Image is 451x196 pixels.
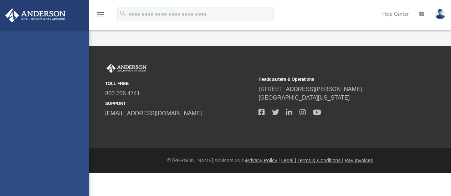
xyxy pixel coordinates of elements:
a: [EMAIL_ADDRESS][DOMAIN_NAME] [105,110,202,116]
img: User Pic [435,9,446,19]
a: Legal | [281,158,296,163]
i: search [119,10,127,17]
a: Terms & Conditions | [297,158,343,163]
small: SUPPORT [105,100,253,107]
a: Privacy Policy | [246,158,280,163]
img: Anderson Advisors Platinum Portal [3,9,68,22]
small: Headquarters & Operations [258,76,407,83]
img: Anderson Advisors Platinum Portal [105,64,148,73]
a: Pay Invoices [345,158,373,163]
i: menu [96,10,105,18]
a: 800.706.4741 [105,90,140,96]
a: [STREET_ADDRESS][PERSON_NAME] [258,86,362,92]
div: © [PERSON_NAME] Advisors 2025 [89,157,451,164]
a: menu [96,14,105,18]
a: [GEOGRAPHIC_DATA][US_STATE] [258,95,350,101]
small: TOLL FREE [105,80,253,87]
